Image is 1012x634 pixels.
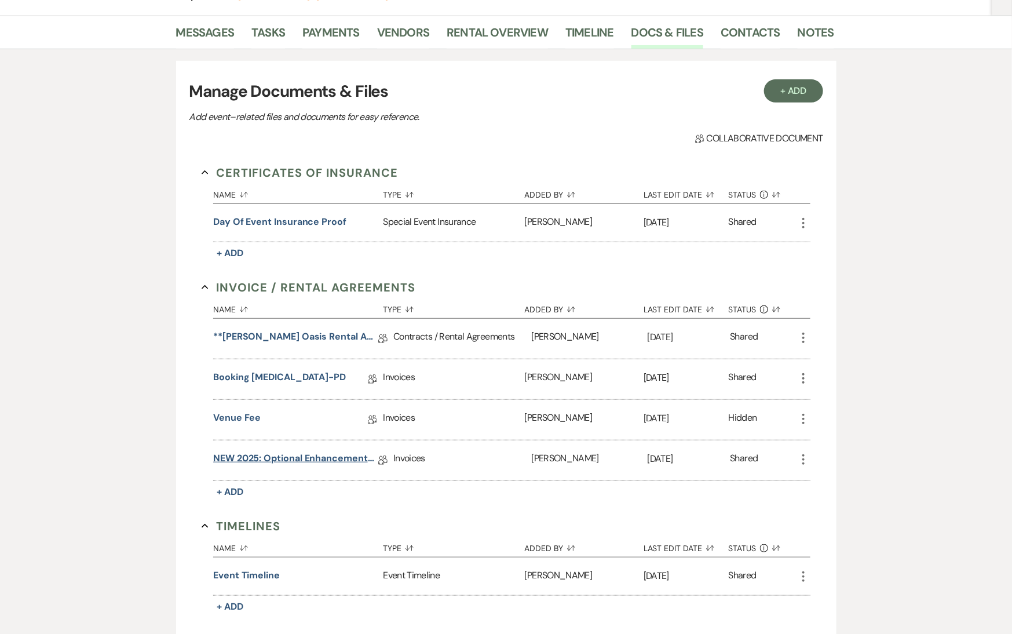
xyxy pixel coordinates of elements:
button: + Add [764,79,823,103]
button: Status [729,181,797,203]
h3: Manage Documents & Files [189,79,823,104]
button: Name [213,535,383,557]
div: Contracts / Rental Agreements [393,319,531,359]
span: + Add [217,486,243,498]
p: [DATE] [644,411,729,426]
button: Status [729,535,797,557]
div: [PERSON_NAME] [525,204,644,242]
button: Added By [525,535,644,557]
span: + Add [217,600,243,613]
a: Notes [798,23,834,49]
a: Tasks [251,23,285,49]
p: [DATE] [648,330,730,345]
button: Added By [525,296,644,318]
button: Name [213,296,383,318]
p: Add event–related files and documents for easy reference. [189,110,594,125]
a: **[PERSON_NAME] Oasis Rental Agreement** [213,330,378,348]
div: Invoices [393,440,531,480]
div: Hidden [729,411,757,429]
a: Docs & Files [631,23,703,49]
div: Invoices [383,359,524,399]
span: Status [729,305,757,314]
button: Last Edit Date [644,296,729,318]
a: Venue Fee [213,411,261,429]
button: Day of Event Insurance Proof [213,215,346,229]
div: Shared [729,569,757,584]
div: [PERSON_NAME] [531,440,647,480]
button: Event Timeline [213,569,280,582]
button: Last Edit Date [644,535,729,557]
a: Contacts [721,23,780,49]
button: + Add [213,245,247,261]
p: [DATE] [648,451,730,467]
span: + Add [217,247,243,259]
button: Invoice / Rental Agreements [202,279,415,296]
div: Event Timeline [383,558,524,595]
a: Payments [302,23,360,49]
button: Timelines [202,518,280,535]
button: Name [213,181,383,203]
a: Messages [176,23,235,49]
a: Timeline [565,23,614,49]
div: [PERSON_NAME] [525,558,644,595]
div: Special Event Insurance [383,204,524,242]
button: Type [383,296,524,318]
button: + Add [213,599,247,615]
div: Shared [729,215,757,231]
a: Booking [MEDICAL_DATA]-PD [213,370,346,388]
button: Added By [525,181,644,203]
div: Shared [730,451,758,469]
div: [PERSON_NAME] [531,319,647,359]
button: Type [383,535,524,557]
button: Certificates of Insurance [202,164,398,181]
button: Last Edit Date [644,181,729,203]
span: Collaborative document [695,132,823,145]
button: + Add [213,484,247,500]
div: [PERSON_NAME] [525,359,644,399]
p: [DATE] [644,569,729,584]
button: Type [383,181,524,203]
a: NEW 2025: Optional Enhancements + Information [213,451,378,469]
p: [DATE] [644,370,729,385]
div: [PERSON_NAME] [525,400,644,440]
span: Status [729,191,757,199]
div: Shared [729,370,757,388]
a: Vendors [377,23,429,49]
div: Invoices [383,400,524,440]
button: Status [729,296,797,318]
span: Status [729,544,757,552]
a: Rental Overview [447,23,548,49]
p: [DATE] [644,215,729,230]
div: Shared [730,330,758,348]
